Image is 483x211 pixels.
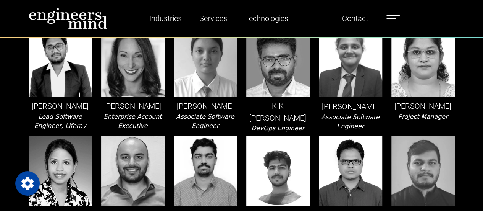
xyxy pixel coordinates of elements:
[101,26,165,97] img: leader-img
[29,8,107,29] img: logo
[319,26,382,97] img: leader-img
[391,26,455,97] img: leader-img
[146,10,185,27] a: Industries
[339,10,371,27] a: Contact
[174,100,237,112] p: [PERSON_NAME]
[391,100,455,112] p: [PERSON_NAME]
[104,113,162,129] i: Enterprise Account Executive
[319,101,382,112] p: [PERSON_NAME]
[246,100,310,123] p: K K [PERSON_NAME]
[196,10,230,27] a: Services
[391,136,455,206] img: leader-img
[246,136,310,206] img: leader-img
[319,136,382,206] img: leader-img
[174,136,237,206] img: leader-img
[398,113,448,120] i: Project Manager
[101,100,165,112] p: [PERSON_NAME]
[29,26,92,97] img: leader-img
[29,136,92,206] img: leader-img
[246,26,310,96] img: leader-img
[29,100,92,112] p: [PERSON_NAME]
[34,113,86,129] i: Lead Software Engineer, Liferay
[251,124,304,131] i: DevOps Engineer
[321,113,379,129] i: Associate Software Engineer
[101,136,165,206] img: leader-img
[176,113,234,129] i: Associate Software Engineer
[174,26,237,97] img: leader-img
[242,10,291,27] a: Technologies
